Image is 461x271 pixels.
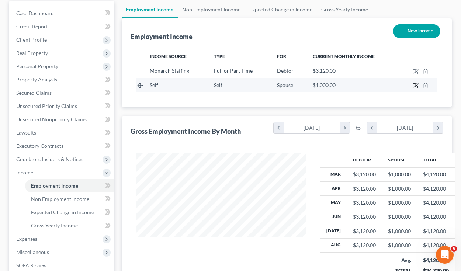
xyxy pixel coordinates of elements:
span: Expenses [16,236,37,242]
span: Personal Property [16,63,58,69]
span: Case Dashboard [16,10,54,16]
span: For [277,53,286,59]
td: $4,120.00 [417,238,455,252]
i: chevron_left [367,122,377,133]
span: Unsecured Nonpriority Claims [16,116,87,122]
a: Employment Income [122,1,178,18]
span: Self [214,82,222,88]
a: Unsecured Nonpriority Claims [10,113,114,126]
span: Codebtors Insiders & Notices [16,156,83,162]
span: Gross Yearly Income [31,222,78,229]
span: Income [16,169,33,176]
div: $3,120.00 [353,242,376,249]
span: to [356,124,361,132]
th: Spouse [382,153,417,167]
div: $1,000.00 [388,213,411,220]
iframe: Intercom live chat [436,246,454,264]
div: [DATE] [284,122,340,133]
span: Type [214,53,225,59]
th: May [320,196,347,210]
span: Client Profile [16,37,47,43]
span: Monarch Staffing [150,67,189,74]
div: $3,120.00 [353,227,376,235]
span: Self [150,82,158,88]
span: Property Analysis [16,76,57,83]
span: Executory Contracts [16,143,63,149]
td: $4,120.00 [417,196,455,210]
span: Non Employment Income [31,196,89,202]
span: SOFA Review [16,262,47,268]
a: Expected Change in Income [25,206,114,219]
td: $4,120.00 [417,167,455,181]
span: Spouse [277,82,293,88]
a: Non Employment Income [25,192,114,206]
th: Apr [320,181,347,195]
th: Mar [320,167,347,181]
div: Avg. [388,257,411,264]
span: $3,120.00 [313,67,336,74]
a: Credit Report [10,20,114,33]
span: Full or Part Time [214,67,253,74]
span: $1,000.00 [313,82,336,88]
div: $1,000.00 [388,242,411,249]
div: Employment Income [131,32,193,41]
a: Property Analysis [10,73,114,86]
a: Case Dashboard [10,7,114,20]
td: $4,120.00 [417,224,455,238]
a: Lawsuits [10,126,114,139]
button: New Income [393,24,440,38]
div: $3,120.00 [353,213,376,220]
div: $1,000.00 [388,185,411,192]
span: Debtor [277,67,294,74]
span: Lawsuits [16,129,36,136]
a: Expected Change in Income [245,1,317,18]
div: $1,000.00 [388,199,411,206]
span: Expected Change in Income [31,209,94,215]
div: $4,120.00 [423,257,449,264]
td: $4,120.00 [417,210,455,224]
span: Secured Claims [16,90,52,96]
span: 5 [451,246,457,252]
a: Executory Contracts [10,139,114,153]
i: chevron_left [274,122,284,133]
th: Aug [320,238,347,252]
div: $3,120.00 [353,199,376,206]
div: [DATE] [377,122,433,133]
span: Miscellaneous [16,249,49,255]
div: $3,120.00 [353,171,376,178]
div: $3,120.00 [353,185,376,192]
span: Employment Income [31,183,78,189]
i: chevron_right [340,122,350,133]
a: Employment Income [25,179,114,192]
div: $1,000.00 [388,171,411,178]
th: Total [417,153,455,167]
span: Unsecured Priority Claims [16,103,77,109]
div: $1,000.00 [388,227,411,235]
a: Gross Yearly Income [25,219,114,232]
a: Unsecured Priority Claims [10,100,114,113]
td: $4,120.00 [417,181,455,195]
a: Gross Yearly Income [317,1,372,18]
span: Current Monthly Income [313,53,375,59]
span: Real Property [16,50,48,56]
span: Income Source [150,53,187,59]
th: Debtor [347,153,382,167]
th: [DATE] [320,224,347,238]
th: Jun [320,210,347,224]
a: Non Employment Income [178,1,245,18]
i: chevron_right [433,122,443,133]
span: Credit Report [16,23,48,29]
a: Secured Claims [10,86,114,100]
div: Gross Employment Income By Month [131,127,241,136]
